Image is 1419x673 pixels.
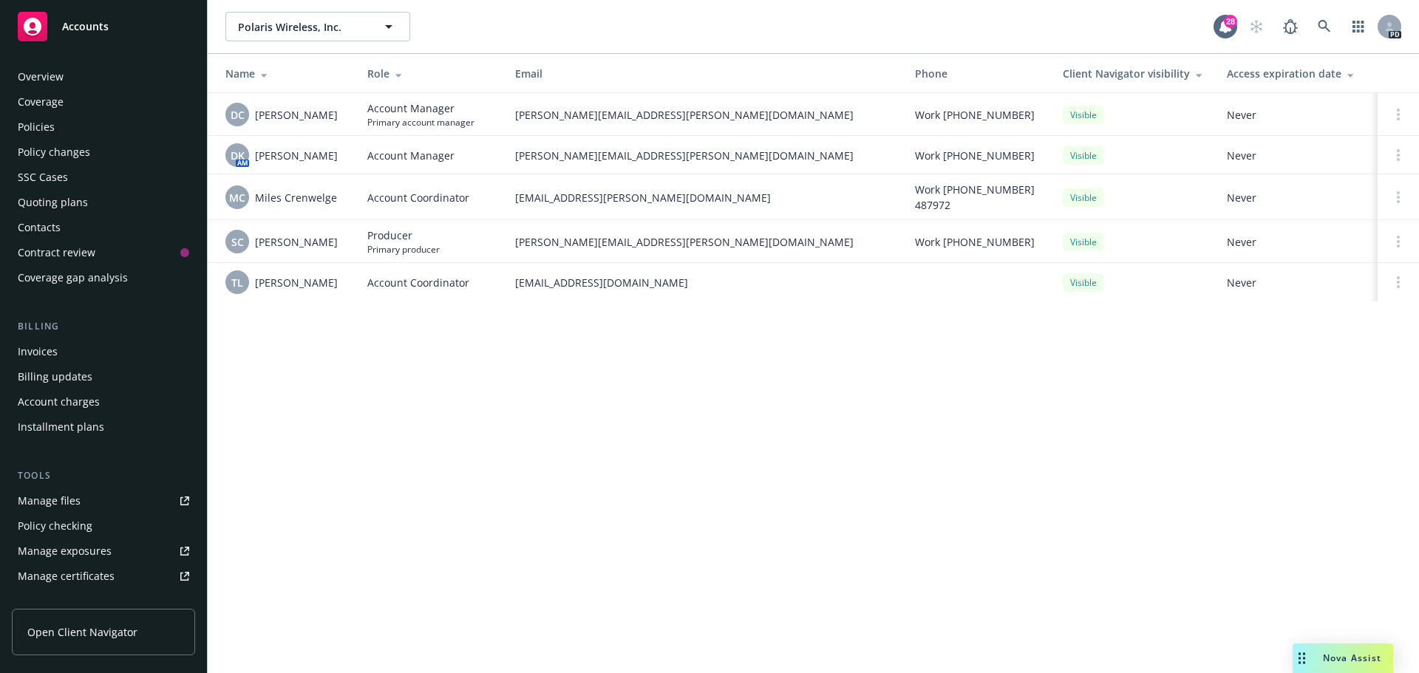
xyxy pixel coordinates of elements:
[12,390,195,414] a: Account charges
[255,275,338,290] span: [PERSON_NAME]
[231,148,245,163] span: DK
[1242,12,1271,41] a: Start snowing
[231,107,245,123] span: DC
[231,275,243,290] span: TL
[12,115,195,139] a: Policies
[1063,273,1104,292] div: Visible
[1227,148,1366,163] span: Never
[225,66,344,81] div: Name
[367,116,474,129] span: Primary account manager
[255,234,338,250] span: [PERSON_NAME]
[18,415,104,439] div: Installment plans
[12,319,195,334] div: Billing
[12,365,195,389] a: Billing updates
[367,275,469,290] span: Account Coordinator
[18,340,58,363] div: Invoices
[12,340,195,363] a: Invoices
[12,65,195,89] a: Overview
[1227,275,1366,290] span: Never
[1224,15,1237,28] div: 28
[515,148,891,163] span: [PERSON_NAME][EMAIL_ADDRESS][PERSON_NAME][DOMAIN_NAME]
[1063,233,1104,251] div: Visible
[1276,12,1305,41] a: Report a Bug
[18,115,55,139] div: Policies
[1063,146,1104,165] div: Visible
[367,148,455,163] span: Account Manager
[515,234,891,250] span: [PERSON_NAME][EMAIL_ADDRESS][PERSON_NAME][DOMAIN_NAME]
[12,468,195,483] div: Tools
[515,275,891,290] span: [EMAIL_ADDRESS][DOMAIN_NAME]
[12,216,195,239] a: Contacts
[18,489,81,513] div: Manage files
[915,148,1035,163] span: Work [PHONE_NUMBER]
[12,415,195,439] a: Installment plans
[12,90,195,114] a: Coverage
[515,66,891,81] div: Email
[12,590,195,613] a: Manage BORs
[18,241,95,264] div: Contract review
[18,191,88,214] div: Quoting plans
[1344,12,1373,41] a: Switch app
[12,514,195,538] a: Policy checking
[915,66,1039,81] div: Phone
[229,190,245,205] span: MC
[12,241,195,264] a: Contract review
[255,148,338,163] span: [PERSON_NAME]
[1323,652,1381,664] span: Nova Assist
[367,243,440,256] span: Primary producer
[12,165,195,189] a: SSC Cases
[27,624,137,640] span: Open Client Navigator
[1063,106,1104,124] div: Visible
[18,390,100,414] div: Account charges
[367,66,491,81] div: Role
[1227,234,1366,250] span: Never
[18,90,64,114] div: Coverage
[367,100,474,116] span: Account Manager
[1227,190,1366,205] span: Never
[12,191,195,214] a: Quoting plans
[1310,12,1339,41] a: Search
[18,140,90,164] div: Policy changes
[18,590,87,613] div: Manage BORs
[367,228,440,243] span: Producer
[12,6,195,47] a: Accounts
[915,182,1039,213] span: Work [PHONE_NUMBER] 487972
[12,489,195,513] a: Manage files
[18,266,128,290] div: Coverage gap analysis
[12,564,195,588] a: Manage certificates
[367,190,469,205] span: Account Coordinator
[18,165,68,189] div: SSC Cases
[915,234,1035,250] span: Work [PHONE_NUMBER]
[225,12,410,41] button: Polaris Wireless, Inc.
[1293,643,1393,673] button: Nova Assist
[1227,66,1366,81] div: Access expiration date
[18,514,92,538] div: Policy checking
[18,539,112,563] div: Manage exposures
[1293,643,1311,673] div: Drag to move
[18,216,61,239] div: Contacts
[1063,66,1203,81] div: Client Navigator visibility
[515,107,891,123] span: [PERSON_NAME][EMAIL_ADDRESS][PERSON_NAME][DOMAIN_NAME]
[18,564,115,588] div: Manage certificates
[12,266,195,290] a: Coverage gap analysis
[18,65,64,89] div: Overview
[1227,107,1366,123] span: Never
[12,539,195,563] a: Manage exposures
[238,19,366,35] span: Polaris Wireless, Inc.
[255,190,337,205] span: Miles Crenwelge
[12,140,195,164] a: Policy changes
[515,190,891,205] span: [EMAIL_ADDRESS][PERSON_NAME][DOMAIN_NAME]
[1063,188,1104,207] div: Visible
[62,21,109,33] span: Accounts
[231,234,244,250] span: SC
[915,107,1035,123] span: Work [PHONE_NUMBER]
[18,365,92,389] div: Billing updates
[255,107,338,123] span: [PERSON_NAME]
